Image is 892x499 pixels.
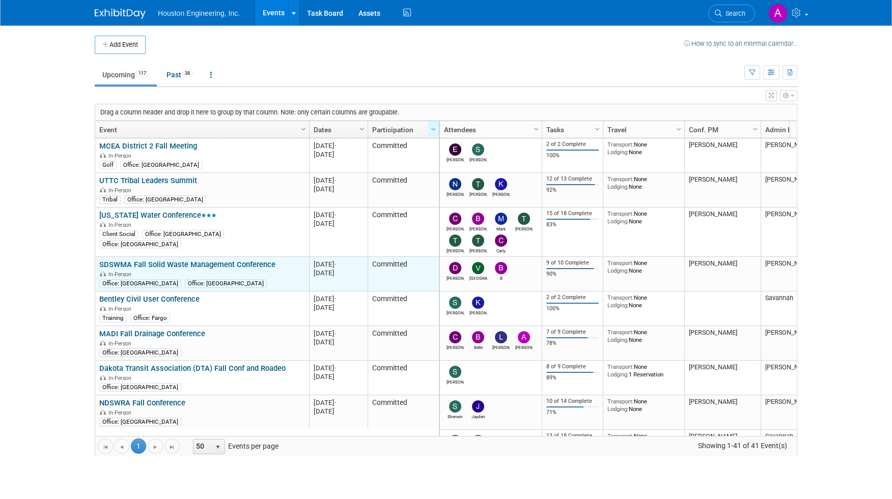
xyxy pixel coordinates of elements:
span: In-Person [108,340,134,347]
img: Belle Reeve [472,331,484,343]
img: In-Person Event [100,306,106,311]
span: Column Settings [675,125,683,133]
span: Transport: [607,398,634,405]
img: Vienne Guncheon [472,262,484,274]
a: Admin Lead [765,121,830,138]
td: [PERSON_NAME] [684,361,761,395]
a: Search [708,5,755,22]
div: Golf [99,161,117,169]
span: Transport: [607,432,634,439]
img: Bret Zimmerman [472,213,484,225]
a: Conf. PM [689,121,754,138]
div: Neil Ausstin [447,190,464,197]
span: Transport: [607,294,634,301]
img: In-Person Event [100,375,106,380]
div: 90% [546,271,599,278]
div: Office: [GEOGRAPHIC_DATA] [99,240,181,248]
div: 83% [546,221,599,228]
span: Lodging: [607,183,629,190]
td: [PERSON_NAME] [761,138,837,173]
div: Lisa Odens [492,343,510,350]
span: Houston Engineering, Inc. [158,9,240,17]
a: Column Settings [298,121,310,136]
span: Column Settings [532,125,540,133]
span: Go to the previous page [118,443,126,451]
img: Tyson Jeannotte [472,178,484,190]
div: None None [607,329,681,343]
img: Taylor Bunton [449,234,461,247]
img: Sherwin Wanner [449,400,461,413]
img: Ted Bridges [518,213,530,225]
div: 2 of 2 Complete [546,294,599,301]
img: In-Person Event [100,187,106,192]
td: [PERSON_NAME] [761,208,837,257]
div: 89% [546,374,599,381]
span: - [334,260,337,268]
a: Attendees [444,121,535,138]
div: Kevin Cochran [469,309,487,315]
div: 12 of 13 Complete [546,175,599,183]
td: Committed [368,291,439,326]
span: Column Settings [299,125,308,133]
div: Dennis McAlpine [447,274,464,281]
div: None None [607,259,681,274]
td: Committed [368,361,439,395]
div: None None [607,398,681,413]
span: Transport: [607,329,634,336]
div: None None [607,210,681,225]
div: Tristan Balmer [469,247,487,253]
img: Neil Ausstin [449,178,461,190]
span: 50 [193,439,211,454]
div: [DATE] [314,211,363,219]
a: Column Settings [674,121,685,136]
a: Participation [372,121,432,138]
span: - [334,330,337,337]
span: In-Person [108,153,134,159]
a: UTTC Tribal Leaders Summit [99,176,197,185]
a: Go to the next page [148,438,163,454]
div: [DATE] [314,303,363,312]
div: Steve Strack [469,156,487,162]
td: [PERSON_NAME] [684,208,761,257]
img: In-Person Event [100,271,106,276]
span: Go to the next page [151,443,159,451]
div: Adam Nies [515,343,533,350]
span: Search [722,10,745,17]
span: Go to the last page [168,443,176,451]
img: Tristan Balmer [472,234,484,247]
div: Sherwin Wanner [447,413,464,419]
div: Training [99,314,127,322]
div: Carly Wagner [492,247,510,253]
div: 78% [546,340,599,347]
span: Lodging: [607,302,629,309]
span: Lodging: [607,149,629,156]
div: [DATE] [314,176,363,185]
a: Upcoming117 [95,65,157,84]
div: [DATE] [314,185,363,193]
a: Tasks [546,121,596,138]
img: Stan Hanson [449,297,461,309]
span: - [334,399,337,406]
div: 2 of 2 Complete [546,141,599,148]
div: [DATE] [314,219,363,228]
img: In-Person Event [100,409,106,415]
div: Bret Zimmerman [469,225,487,231]
a: MADI Fall Drainage Conference [99,329,205,338]
div: Kevin Martin [492,190,510,197]
div: 15 of 18 Complete [546,210,599,217]
span: Go to the first page [101,443,109,451]
td: [PERSON_NAME] [684,173,761,208]
div: [DATE] [314,398,363,407]
div: Jayden Pegors [469,413,487,419]
a: Column Settings [428,121,439,136]
a: Column Settings [357,121,368,136]
img: SHAWN SOEHREN [472,435,484,447]
div: Chris Otterness [447,343,464,350]
span: Showing 1-41 of 41 Event(s) [689,438,797,453]
a: Column Settings [531,121,542,136]
div: [DATE] [314,364,363,372]
span: Column Settings [593,125,601,133]
img: Chris Otterness [449,331,461,343]
td: Committed [368,395,439,430]
button: Add Event [95,36,146,54]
